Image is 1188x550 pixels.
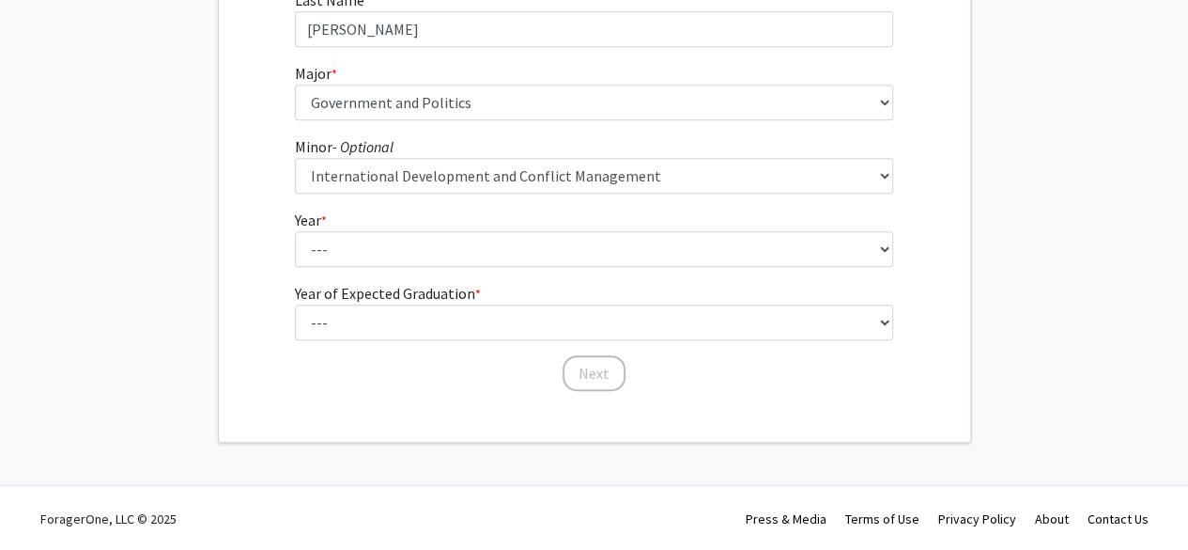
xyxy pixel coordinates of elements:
[938,511,1016,527] a: Privacy Policy
[563,355,625,391] button: Next
[1088,511,1149,527] a: Contact Us
[14,465,80,536] iframe: Chat
[1035,511,1069,527] a: About
[845,511,919,527] a: Terms of Use
[746,511,826,527] a: Press & Media
[295,135,393,158] label: Minor
[332,137,393,156] i: - Optional
[295,62,337,85] label: Major
[295,282,481,305] label: Year of Expected Graduation
[295,209,327,231] label: Year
